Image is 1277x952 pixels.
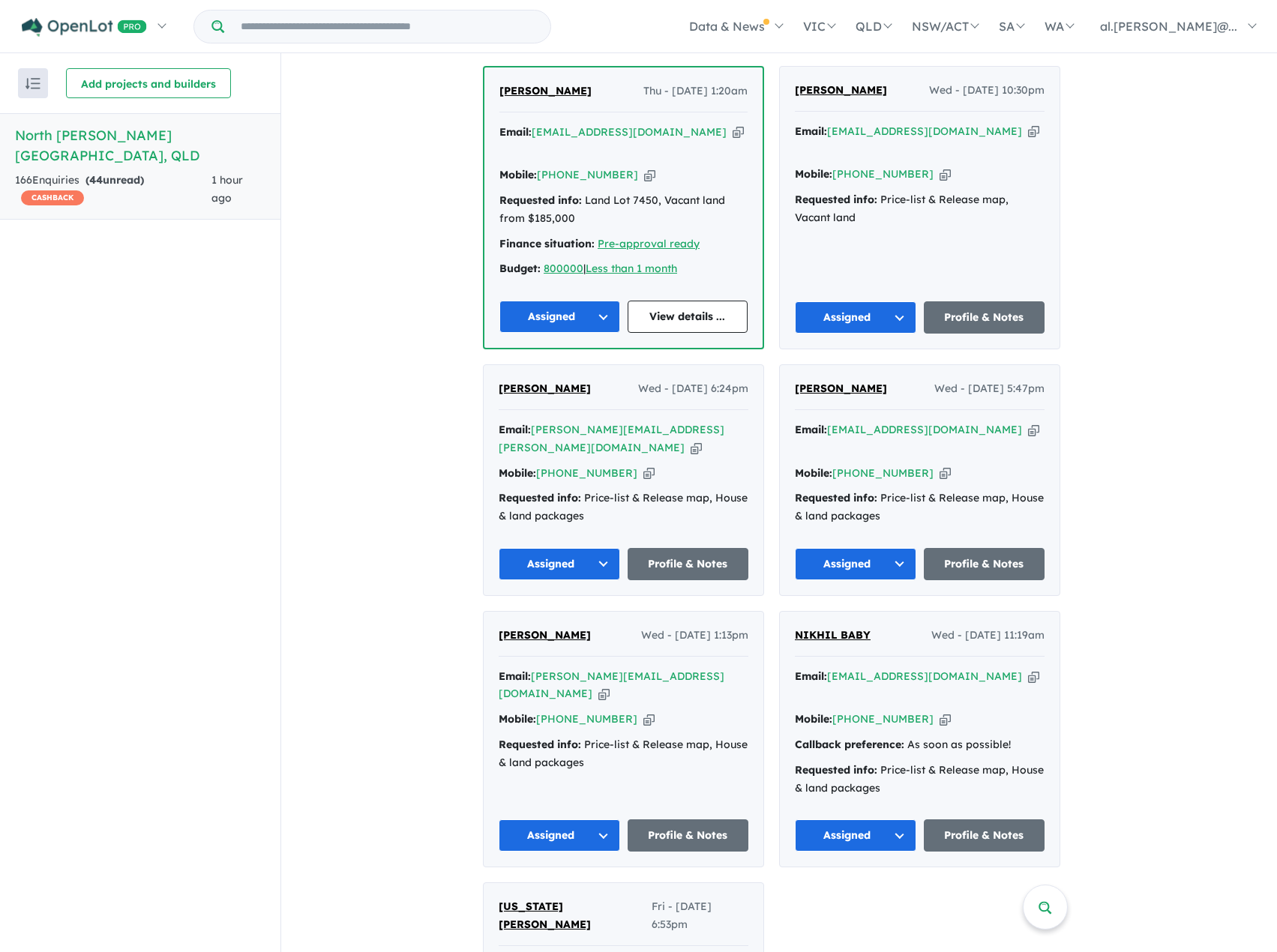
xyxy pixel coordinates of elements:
[499,466,536,480] strong: Mobile:
[795,423,827,436] strong: Email:
[644,167,655,183] button: Copy
[499,82,592,100] a: [PERSON_NAME]
[499,491,581,504] strong: Requested info:
[934,380,1045,398] span: Wed - [DATE] 5:47pm
[832,466,934,480] a: [PHONE_NUMBER]
[628,548,749,580] a: Profile & Notes
[652,898,748,934] span: Fri - [DATE] 6:53pm
[499,712,536,726] strong: Mobile:
[795,382,887,395] span: [PERSON_NAME]
[499,168,537,181] strong: Mobile:
[924,548,1045,580] a: Profile & Notes
[499,669,531,683] strong: Email:
[499,819,620,852] button: Assigned
[795,489,1045,525] div: Price-list & Release map, House & land packages
[85,173,144,187] strong: ( unread)
[499,628,591,642] span: [PERSON_NAME]
[1028,124,1039,139] button: Copy
[795,191,1045,227] div: Price-list & Release map, Vacant land
[795,301,916,334] button: Assigned
[691,440,702,456] button: Copy
[795,466,832,480] strong: Mobile:
[832,712,934,726] a: [PHONE_NUMBER]
[929,82,1045,100] span: Wed - [DATE] 10:30pm
[15,172,211,208] div: 166 Enquir ies
[499,489,748,525] div: Price-list & Release map, House & land packages
[499,423,724,454] a: [PERSON_NAME][EMAIL_ADDRESS][PERSON_NAME][DOMAIN_NAME]
[795,380,887,398] a: [PERSON_NAME]
[733,124,744,140] button: Copy
[532,125,727,139] a: [EMAIL_ADDRESS][DOMAIN_NAME]
[499,548,620,580] button: Assigned
[499,736,748,772] div: Price-list & Release map, House & land packages
[924,301,1045,334] a: Profile & Notes
[628,819,749,852] a: Profile & Notes
[66,68,231,98] button: Add projects and builders
[931,627,1045,645] span: Wed - [DATE] 11:19am
[795,83,887,97] span: [PERSON_NAME]
[795,548,916,580] button: Assigned
[643,466,655,481] button: Copy
[537,168,638,181] a: [PHONE_NUMBER]
[924,819,1045,852] a: Profile & Notes
[499,192,748,228] div: Land Lot 7450, Vacant land from $185,000
[499,193,582,207] strong: Requested info:
[499,237,595,250] strong: Finance situation:
[1028,669,1039,684] button: Copy
[795,627,871,645] a: NIKHIL BABY
[89,173,103,187] span: 44
[628,301,748,333] a: View details ...
[499,262,541,275] strong: Budget:
[795,124,827,138] strong: Email:
[795,736,1045,754] div: As soon as possible!
[940,711,951,727] button: Copy
[598,686,610,702] button: Copy
[536,712,637,726] a: [PHONE_NUMBER]
[795,762,1045,798] div: Price-list & Release map, House & land packages
[25,78,40,89] img: sort.svg
[499,125,532,139] strong: Email:
[795,763,877,777] strong: Requested info:
[15,125,265,166] h5: North [PERSON_NAME][GEOGRAPHIC_DATA] , QLD
[940,466,951,481] button: Copy
[499,382,591,395] span: [PERSON_NAME]
[643,82,748,100] span: Thu - [DATE] 1:20am
[499,900,591,931] span: [US_STATE][PERSON_NAME]
[227,10,547,43] input: Try estate name, suburb, builder or developer
[544,262,583,275] a: 800000
[795,193,877,206] strong: Requested info:
[795,491,877,504] strong: Requested info:
[22,18,147,37] img: Openlot PRO Logo White
[499,898,652,934] a: [US_STATE][PERSON_NAME]
[940,166,951,182] button: Copy
[21,190,84,205] span: CASHBACK
[536,466,637,480] a: [PHONE_NUMBER]
[1100,19,1237,34] span: al.[PERSON_NAME]@...
[643,711,655,727] button: Copy
[795,819,916,852] button: Assigned
[499,260,748,278] div: |
[499,84,592,97] span: [PERSON_NAME]
[827,423,1022,436] a: [EMAIL_ADDRESS][DOMAIN_NAME]
[1028,422,1039,438] button: Copy
[827,669,1022,683] a: [EMAIL_ADDRESS][DOMAIN_NAME]
[795,738,904,751] strong: Callback preference:
[211,173,243,205] span: 1 hour ago
[795,669,827,683] strong: Email:
[499,380,591,398] a: [PERSON_NAME]
[499,738,581,751] strong: Requested info:
[598,237,700,250] a: Pre-approval ready
[795,712,832,726] strong: Mobile:
[499,301,620,333] button: Assigned
[499,669,724,701] a: [PERSON_NAME][EMAIL_ADDRESS][DOMAIN_NAME]
[499,627,591,645] a: [PERSON_NAME]
[641,627,748,645] span: Wed - [DATE] 1:13pm
[832,167,934,181] a: [PHONE_NUMBER]
[827,124,1022,138] a: [EMAIL_ADDRESS][DOMAIN_NAME]
[499,423,531,436] strong: Email:
[795,82,887,100] a: [PERSON_NAME]
[586,262,677,275] a: Less than 1 month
